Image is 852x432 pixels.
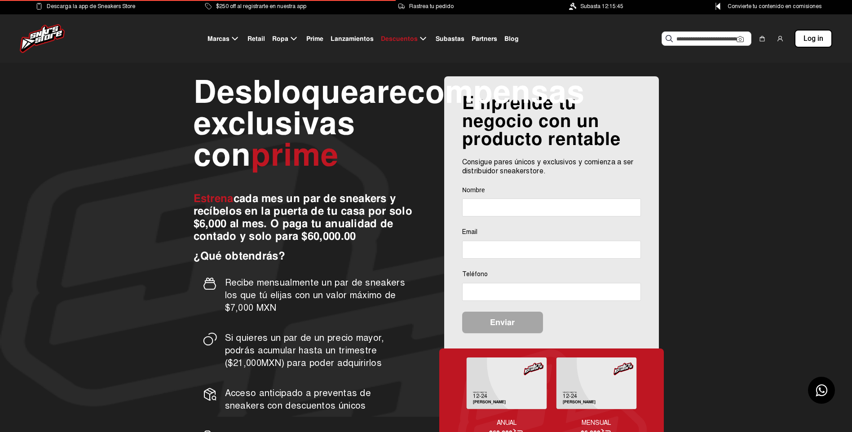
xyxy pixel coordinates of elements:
[803,33,823,44] span: Log in
[462,312,543,333] button: Enviar
[272,34,288,44] span: Ropa
[225,277,405,313] span: Recibe mensualmente un par de sneakers los que tú elijas con un valor máximo de $7,000 MXN
[194,192,234,205] span: Estrena
[306,34,323,44] span: Prime
[194,250,415,262] p: ¿Qué obtendrás?
[331,34,374,44] span: Lanzamientos
[409,1,454,11] span: Rastrea tu pedido
[759,35,766,42] img: shopping
[225,332,384,369] span: Si quieres un par de un precio mayor, podrás acumular hasta un trimestre ($21,000MXN) para poder ...
[728,1,821,11] span: Convierte tu contenido en comisiones
[504,34,519,44] span: Blog
[194,192,415,242] p: cada mes un par de sneakers y recíbelos en la puerta de tu casa por solo $6,000 al mes. O paga tu...
[377,72,585,112] span: recompensas
[207,34,230,44] span: Marcas
[472,393,487,399] tspan: 12-24
[777,35,784,42] img: user
[472,399,505,405] tspan: [PERSON_NAME]
[562,393,577,399] tspan: 12-24
[472,391,486,393] tspan: VÁLIDO HASTA
[436,34,464,44] span: Subastas
[47,1,135,11] span: Descarga la app de Sneakers Store
[194,76,415,171] p: Desbloquea exclusivas con
[562,391,576,393] tspan: VÁLIDO HASTA
[20,24,65,53] img: logo
[381,34,418,44] span: Descuentos
[251,135,339,175] span: prime
[562,399,595,405] tspan: [PERSON_NAME]
[462,94,641,148] h3: Emprende tu negocio con un producto rentable
[497,418,516,428] p: ANUAL
[666,35,673,42] img: Buscar
[462,269,641,279] p: Teléfono
[216,1,306,11] span: $250 off al registrarte en nuestra app
[580,1,623,11] span: Subasta 12:15:45
[247,34,265,44] span: Retail
[462,227,641,237] p: Email
[582,418,611,428] p: MENSUAL
[462,158,641,176] p: Consigue pares únicos y exclusivos y comienza a ser distribuidor sneakerstore.
[462,185,641,195] p: Nombre
[225,388,371,411] span: Acceso anticipado a preventas de sneakers con descuentos únicos
[737,35,744,43] img: Cámara
[472,34,497,44] span: Partners
[712,3,724,10] img: Control Point Icon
